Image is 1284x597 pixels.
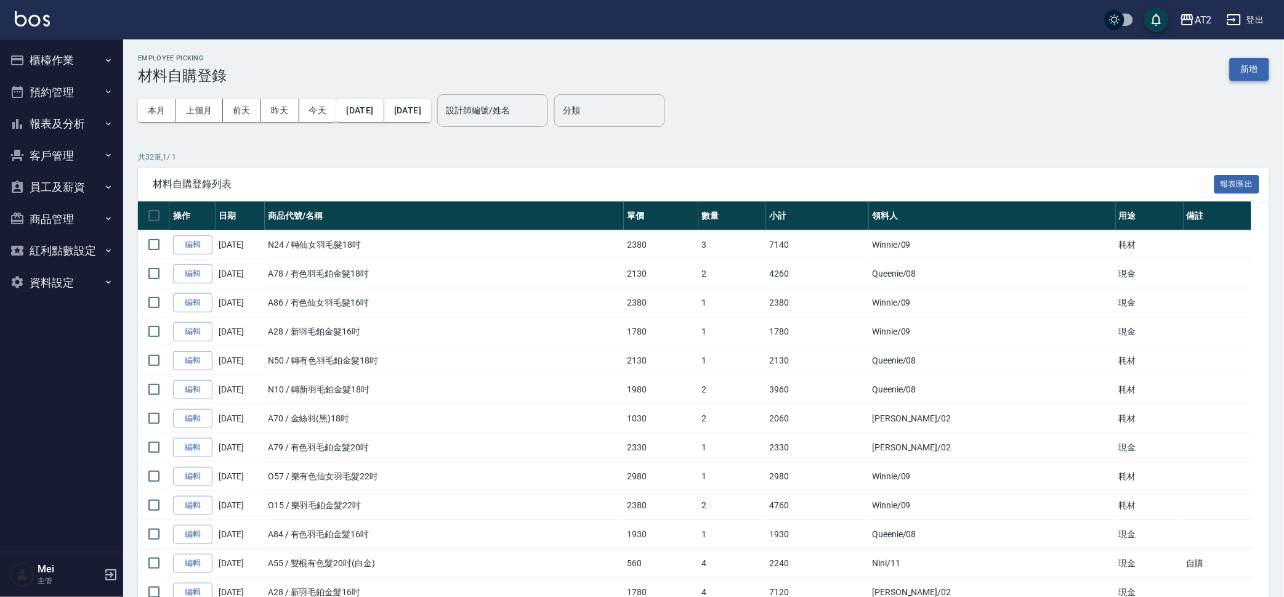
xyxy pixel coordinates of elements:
a: 編輯 [173,409,212,428]
td: 耗材 [1116,462,1184,491]
a: 編輯 [173,496,212,515]
img: Person [10,562,34,587]
td: 2330 [766,433,869,462]
td: N24 / 轉仙女羽毛髮18吋 [265,230,624,259]
td: 1 [698,317,766,346]
button: save [1144,7,1169,32]
td: 3 [698,230,766,259]
td: [DATE] [216,404,265,433]
td: Queenie /08 [869,346,1116,375]
a: 新增 [1230,63,1269,75]
td: 1 [698,288,766,317]
td: Winnie /09 [869,462,1116,491]
td: Queenie /08 [869,520,1116,549]
th: 操作 [170,201,216,230]
button: 前天 [223,99,261,122]
td: 4760 [766,491,869,520]
td: 1930 [624,520,698,549]
h2: Employee Picking [138,54,227,62]
td: 耗材 [1116,230,1184,259]
td: A28 / 新羽毛鉑金髮16吋 [265,317,624,346]
th: 日期 [216,201,265,230]
a: 編輯 [173,438,212,457]
td: 1 [698,433,766,462]
th: 小計 [766,201,869,230]
button: 登出 [1222,9,1269,31]
td: 2380 [766,288,869,317]
td: 2130 [766,346,869,375]
a: 編輯 [173,264,212,283]
th: 用途 [1116,201,1184,230]
td: 現金 [1116,288,1184,317]
a: 報表匯出 [1214,177,1260,189]
td: [DATE] [216,520,265,549]
th: 領料人 [869,201,1116,230]
img: Logo [15,11,50,26]
a: 編輯 [173,322,212,341]
button: [DATE] [384,99,431,122]
span: 材料自購登錄列表 [153,178,1214,190]
button: 今天 [299,99,337,122]
p: 共 32 筆, 1 / 1 [138,152,1269,163]
button: 員工及薪資 [5,171,118,203]
td: 現金 [1116,317,1184,346]
td: 現金 [1116,259,1184,288]
td: 2330 [624,433,698,462]
td: [DATE] [216,433,265,462]
td: 2380 [624,230,698,259]
a: 編輯 [173,235,212,254]
td: 2 [698,375,766,404]
button: 報表及分析 [5,108,118,140]
td: 4 [698,549,766,578]
a: 編輯 [173,293,212,312]
td: Winnie /09 [869,491,1116,520]
td: Queenie /08 [869,259,1116,288]
td: 1930 [766,520,869,549]
td: 現金 [1116,433,1184,462]
td: 2 [698,491,766,520]
td: 1980 [624,375,698,404]
td: 4260 [766,259,869,288]
td: Queenie /08 [869,375,1116,404]
td: Winnie /09 [869,230,1116,259]
td: 1780 [624,317,698,346]
td: [DATE] [216,288,265,317]
td: 2130 [624,346,698,375]
td: 2 [698,404,766,433]
button: 預約管理 [5,76,118,108]
th: 單價 [624,201,698,230]
td: [DATE] [216,375,265,404]
h5: Mei [38,563,100,575]
button: 客戶管理 [5,140,118,172]
td: [DATE] [216,259,265,288]
td: N50 / 轉有色羽毛鉑金髮18吋 [265,346,624,375]
td: 2060 [766,404,869,433]
td: [DATE] [216,346,265,375]
h3: 材料自購登錄 [138,67,227,84]
td: 1 [698,520,766,549]
button: 報表匯出 [1214,175,1260,194]
a: 編輯 [173,554,212,573]
a: 編輯 [173,351,212,370]
td: 1 [698,346,766,375]
button: 資料設定 [5,267,118,299]
td: 2380 [624,288,698,317]
button: AT2 [1175,7,1217,33]
td: 2380 [624,491,698,520]
button: 紅利點數設定 [5,235,118,267]
td: O57 / 樂有色仙女羽毛髮22吋 [265,462,624,491]
td: 3960 [766,375,869,404]
td: [DATE] [216,491,265,520]
td: 耗材 [1116,375,1184,404]
td: A70 / 金絲羽(黑)18吋 [265,404,624,433]
td: Winnie /09 [869,317,1116,346]
td: A55 / 雙棍有色髮20吋(白金) [265,549,624,578]
td: O15 / 樂羽毛鉑金髮22吋 [265,491,624,520]
td: [PERSON_NAME] /02 [869,433,1116,462]
td: [DATE] [216,317,265,346]
td: 1780 [766,317,869,346]
a: 編輯 [173,467,212,486]
td: 1030 [624,404,698,433]
p: 主管 [38,575,100,587]
th: 數量 [698,201,766,230]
